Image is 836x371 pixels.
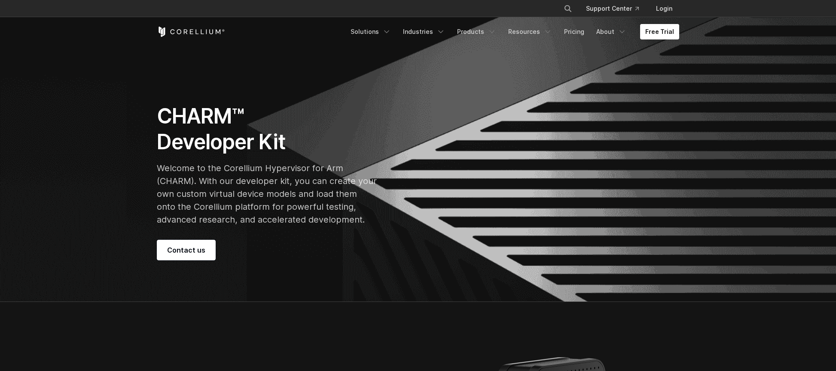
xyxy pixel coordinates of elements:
h1: CHARM™ Developer Kit [157,103,377,155]
p: Welcome to the Corellium Hypervisor for Arm (CHARM). With our developer kit, you can create your ... [157,162,377,226]
a: Products [452,24,501,39]
a: Pricing [559,24,589,39]
a: Resources [503,24,557,39]
a: Corellium Home [157,27,225,37]
a: Support Center [579,1,646,16]
div: Navigation Menu [345,24,679,39]
span: Contact us [167,245,205,255]
a: Free Trial [640,24,679,39]
a: Login [649,1,679,16]
button: Search [560,1,576,16]
a: About [591,24,632,39]
div: Navigation Menu [553,1,679,16]
a: Industries [398,24,450,39]
a: Contact us [157,240,216,260]
a: Solutions [345,24,396,39]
